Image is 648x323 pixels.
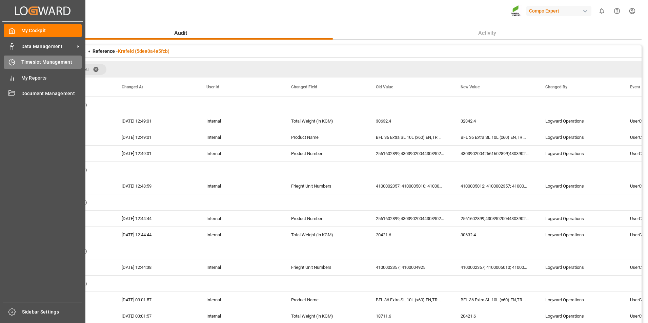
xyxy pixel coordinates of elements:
[283,227,368,243] div: Total Weight (in KGM)
[368,227,452,243] div: 20421.6
[4,71,82,84] a: My Reports
[368,259,452,275] div: 4100002357; 4100004925
[4,56,82,69] a: Timeslot Management
[594,3,609,19] button: show 0 new notifications
[368,211,452,227] div: 2561602899;43039020044303902004
[114,292,198,308] div: [DATE] 03:01:57
[198,113,283,129] div: Internal
[283,259,368,275] div: Frieght Unit Numbers
[4,87,82,100] a: Document Management
[4,24,82,37] a: My Cockpit
[452,146,537,161] div: 43039020042561602899;43039020044303902004;2561602899
[198,178,283,194] div: Internal
[198,259,283,275] div: Internal
[376,85,393,89] span: Old Value
[29,27,333,40] button: Audit
[526,4,594,17] button: Compo Expert
[537,178,622,194] div: Logward Operations
[21,90,82,97] span: Document Management
[114,129,198,145] div: [DATE] 12:49:01
[368,113,452,129] div: 30632.4
[333,27,642,40] button: Activity
[461,85,480,89] span: New Value
[452,259,537,275] div: 4100002357; 4100005010; 4100004925
[511,5,522,17] img: Screenshot%202023-09-29%20at%2010.02.21.png_1712312052.png
[283,178,368,194] div: Frieght Unit Numbers
[452,292,537,308] div: BFL 36 Extra SL 10L (x60) EN,TR MTO;NTC N-MAX 24-5-5 25KG (x42) INTBFL 36 Extra SL 10L (x60) EN,T...
[198,227,283,243] div: Internal
[198,211,283,227] div: Internal
[545,85,567,89] span: Changed By
[452,178,537,194] div: 4100005012; 4100002357; 4100005010; 4100004925
[537,292,622,308] div: Logward Operations
[537,211,622,227] div: Logward Operations
[283,113,368,129] div: Total Weight (in KGM)
[198,146,283,161] div: Internal
[283,129,368,145] div: Product Name
[283,211,368,227] div: Product Number
[526,6,591,16] div: Compo Expert
[114,146,198,161] div: [DATE] 12:49:01
[537,227,622,243] div: Logward Operations
[452,113,537,129] div: 32342.4
[21,43,75,50] span: Data Management
[452,211,537,227] div: 2561602899;43039020044303902004;25616028994303902004
[609,3,625,19] button: Help Center
[630,85,640,89] span: Event
[291,85,317,89] span: Changed Field
[368,292,452,308] div: BFL 36 Extra SL 10L (x60) EN,TR MTO;NTC N-MAX 24-5-5 25KG (x42) INT
[206,85,219,89] span: User Id
[21,27,82,34] span: My Cockpit
[283,292,368,308] div: Product Name
[22,308,83,316] span: Sidebar Settings
[171,29,190,37] span: Audit
[114,211,198,227] div: [DATE] 12:44:44
[21,74,82,82] span: My Reports
[114,113,198,129] div: [DATE] 12:49:01
[452,227,537,243] div: 30632.4
[198,129,283,145] div: Internal
[21,59,82,66] span: Timeslot Management
[368,146,452,161] div: 2561602899;43039020044303902004;25616028994303902004
[537,113,622,129] div: Logward Operations
[198,292,283,308] div: Internal
[114,259,198,275] div: [DATE] 12:44:38
[114,178,198,194] div: [DATE] 12:48:59
[537,129,622,145] div: Logward Operations
[368,178,452,194] div: 4100002357; 4100005010; 4100004925
[537,146,622,161] div: Logward Operations
[122,85,143,89] span: Changed At
[537,259,622,275] div: Logward Operations
[368,129,452,145] div: BFL 36 Extra SL 10L (x60) EN,TR MTO;NTC N-MAX 24-5-5 25KG (x42) INTBFL 36 Extra SL 10L (x60) EN,T...
[475,29,499,37] span: Activity
[114,227,198,243] div: [DATE] 12:44:44
[93,48,169,54] span: Reference -
[283,146,368,161] div: Product Number
[452,129,537,145] div: BFL 36 Extra SL 10L (x60) EN,TR MTOBFL 36 Extra SL 10L (x60) EN,TR MTO;NTC N-MAX 24-5-5 25KG (x42...
[118,48,169,54] a: Krefeld (5dee0a4e5fcb)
